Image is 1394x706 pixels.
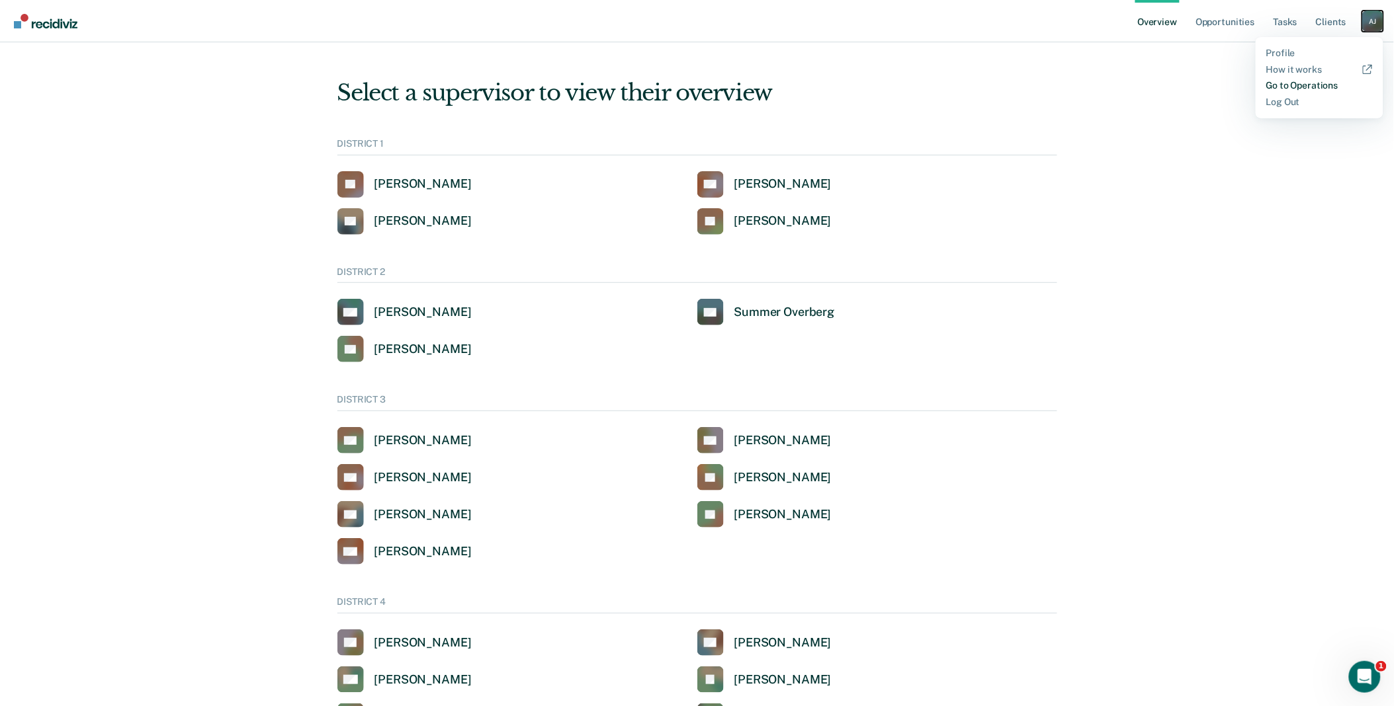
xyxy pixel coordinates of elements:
[374,176,472,192] div: [PERSON_NAME]
[734,635,832,650] div: [PERSON_NAME]
[337,79,1057,106] div: Select a supervisor to view their overview
[337,394,1057,411] div: DISTRICT 3
[734,433,832,448] div: [PERSON_NAME]
[1266,80,1373,91] a: Go to Operations
[1362,11,1383,32] button: Profile dropdown button
[734,470,832,485] div: [PERSON_NAME]
[697,208,832,235] a: [PERSON_NAME]
[697,666,832,693] a: [PERSON_NAME]
[374,507,472,522] div: [PERSON_NAME]
[1266,64,1373,75] a: How it works
[374,635,472,650] div: [PERSON_NAME]
[374,214,472,229] div: [PERSON_NAME]
[734,672,832,687] div: [PERSON_NAME]
[1349,661,1381,693] iframe: Intercom live chat
[337,596,1057,613] div: DISTRICT 4
[337,299,472,325] a: [PERSON_NAME]
[697,629,832,656] a: [PERSON_NAME]
[337,629,472,656] a: [PERSON_NAME]
[1376,661,1387,672] span: 1
[1266,97,1373,108] a: Log Out
[734,176,832,192] div: [PERSON_NAME]
[1266,48,1373,59] a: Profile
[337,266,1057,284] div: DISTRICT 2
[337,208,472,235] a: [PERSON_NAME]
[374,470,472,485] div: [PERSON_NAME]
[337,538,472,565] a: [PERSON_NAME]
[697,464,832,490] a: [PERSON_NAME]
[374,544,472,559] div: [PERSON_NAME]
[337,336,472,362] a: [PERSON_NAME]
[697,171,832,198] a: [PERSON_NAME]
[337,464,472,490] a: [PERSON_NAME]
[337,666,472,693] a: [PERSON_NAME]
[734,214,832,229] div: [PERSON_NAME]
[337,427,472,453] a: [PERSON_NAME]
[697,501,832,528] a: [PERSON_NAME]
[734,507,832,522] div: [PERSON_NAME]
[374,672,472,687] div: [PERSON_NAME]
[374,342,472,357] div: [PERSON_NAME]
[337,501,472,528] a: [PERSON_NAME]
[337,171,472,198] a: [PERSON_NAME]
[374,433,472,448] div: [PERSON_NAME]
[374,305,472,320] div: [PERSON_NAME]
[1362,11,1383,32] div: A J
[734,305,835,320] div: Summer Overberg
[697,427,832,453] a: [PERSON_NAME]
[337,138,1057,155] div: DISTRICT 1
[14,14,77,28] img: Recidiviz
[697,299,835,325] a: Summer Overberg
